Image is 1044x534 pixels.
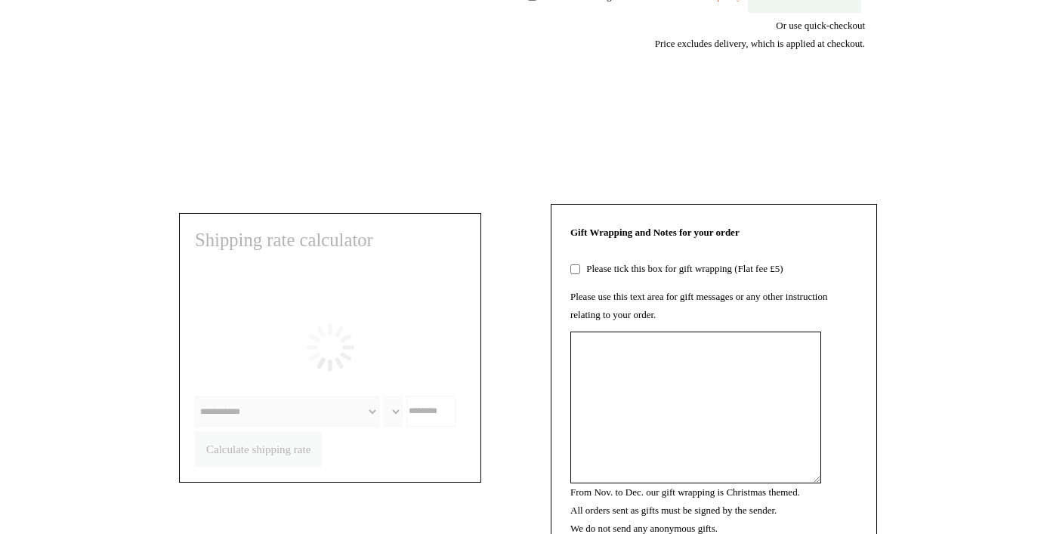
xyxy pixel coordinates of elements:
label: Please tick this box for gift wrapping (Flat fee £5) [582,263,783,274]
strong: Gift Wrapping and Notes for your order [570,227,740,238]
div: Or use quick-checkout [179,17,865,53]
label: Please use this text area for gift messages or any other instruction relating to your order. [570,291,827,320]
iframe: PayPal-paypal [752,107,865,148]
div: Price excludes delivery, which is applied at checkout. [179,35,865,53]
